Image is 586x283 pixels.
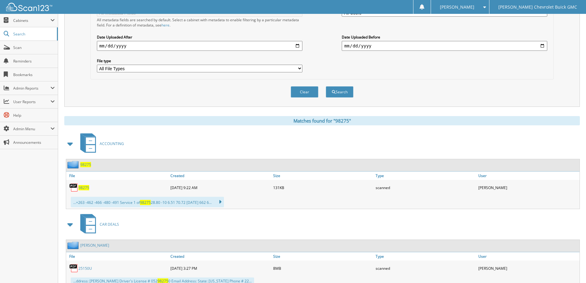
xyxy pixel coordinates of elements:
label: Date Uploaded After [97,34,302,40]
a: Size [272,252,374,261]
div: [PERSON_NAME] [477,262,580,274]
span: Scan [13,45,55,50]
a: File [66,252,169,261]
div: Matches found for "98275" [64,116,580,125]
span: User Reports [13,99,50,104]
span: Admin Menu [13,126,50,131]
a: 25150U [78,266,92,271]
a: Type [374,172,477,180]
span: 98275 [140,200,151,205]
label: Date Uploaded Before [342,34,547,40]
label: File type [97,58,302,63]
button: Clear [291,86,318,98]
div: scanned [374,262,477,274]
span: Help [13,113,55,118]
iframe: Chat Widget [555,253,586,283]
img: folder2.png [67,161,80,168]
a: Created [169,172,272,180]
span: Bookmarks [13,72,55,77]
input: end [342,41,547,51]
img: PDF.png [69,183,78,192]
span: Announcements [13,140,55,145]
a: Type [374,252,477,261]
a: 98275 [80,162,91,167]
a: 98275 [78,185,89,190]
button: Search [326,86,353,98]
span: Reminders [13,59,55,64]
span: ACCOUNTING [100,141,124,146]
span: [PERSON_NAME] Chevrolet Buick GMC [498,5,577,9]
div: All metadata fields are searched by default. Select a cabinet with metadata to enable filtering b... [97,17,302,28]
img: PDF.png [69,264,78,273]
div: [PERSON_NAME] [477,181,580,194]
a: ACCOUNTING [77,131,124,156]
div: ...+263 -462 -466 -480 -491 Service 1 of 28.80 -10 6.51 70.72 [DATE] 662 6... [71,197,224,207]
div: scanned [374,181,477,194]
a: User [477,252,580,261]
img: scan123-logo-white.svg [6,3,52,11]
a: File [66,172,169,180]
div: [DATE] 3:27 PM [169,262,272,274]
img: folder2.png [67,241,80,249]
span: Search [13,31,54,37]
div: 8MB [272,262,374,274]
span: [PERSON_NAME] [440,5,474,9]
span: Cabinets [13,18,50,23]
a: Created [169,252,272,261]
div: 131KB [272,181,374,194]
a: here [161,22,169,28]
a: User [477,172,580,180]
a: CAR DEALS [77,212,119,237]
a: Size [272,172,374,180]
span: CAR DEALS [100,222,119,227]
div: [DATE] 9:22 AM [169,181,272,194]
input: start [97,41,302,51]
span: Admin Reports [13,86,50,91]
a: [PERSON_NAME] [80,243,109,248]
